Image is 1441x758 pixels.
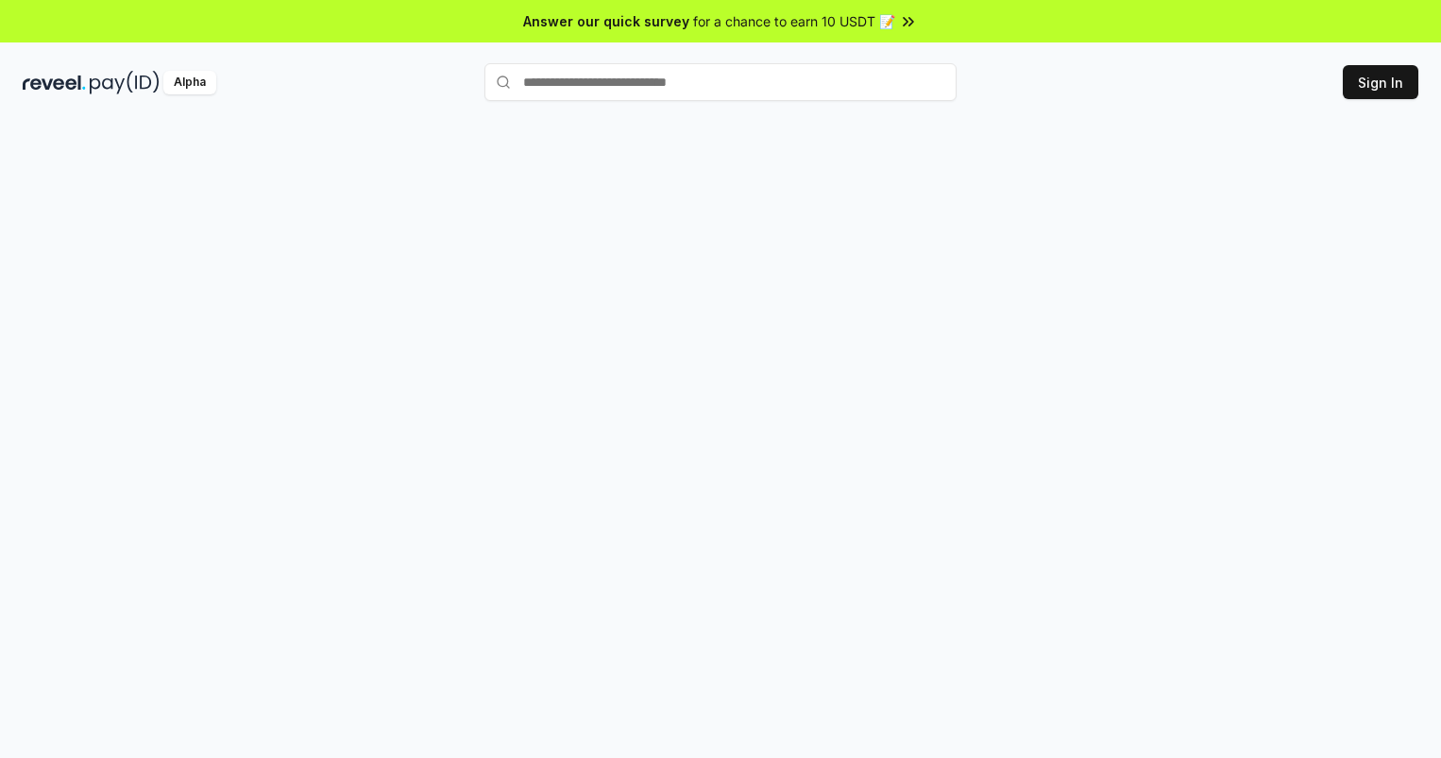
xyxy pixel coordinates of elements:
button: Sign In [1343,65,1418,99]
span: Answer our quick survey [523,11,689,31]
div: Alpha [163,71,216,94]
span: for a chance to earn 10 USDT 📝 [693,11,895,31]
img: pay_id [90,71,160,94]
img: reveel_dark [23,71,86,94]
